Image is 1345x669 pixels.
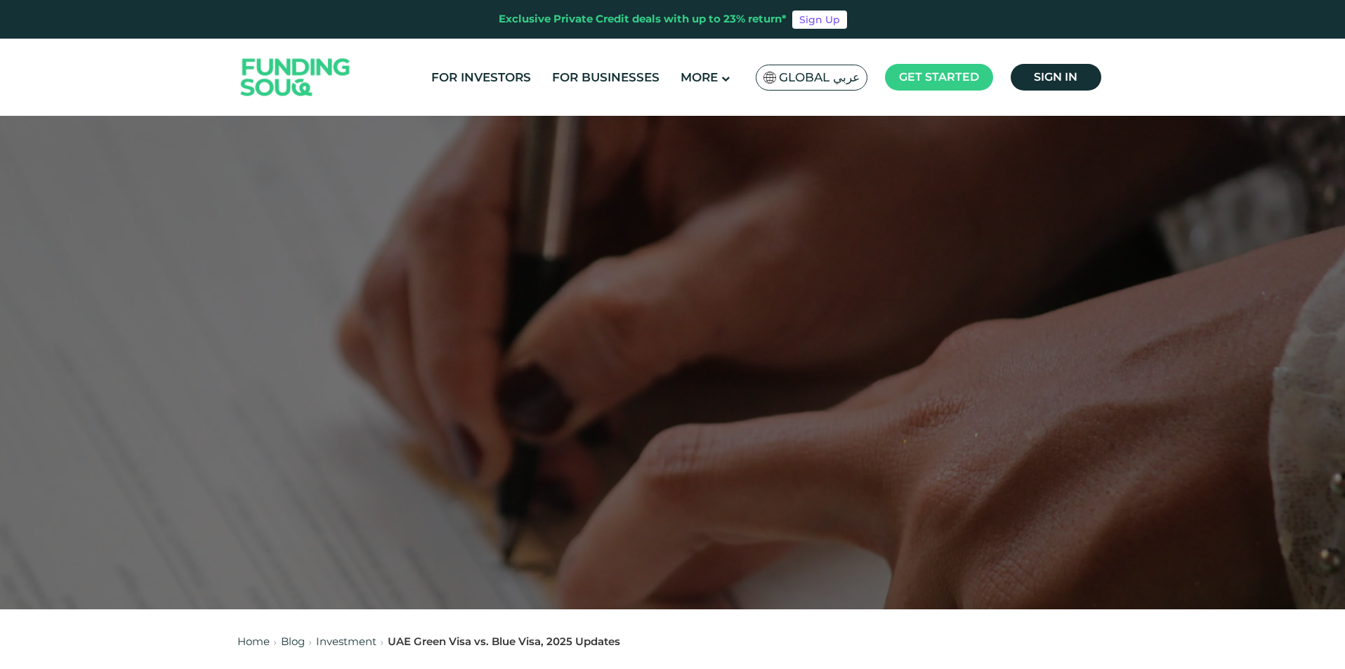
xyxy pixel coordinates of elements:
[227,42,365,113] img: Logo
[899,70,979,84] span: Get started
[499,11,787,27] div: Exclusive Private Credit deals with up to 23% return*
[763,72,776,84] img: SA Flag
[792,11,847,29] a: Sign Up
[1011,64,1101,91] a: Sign in
[316,635,376,648] a: Investment
[549,66,663,89] a: For Businesses
[428,66,534,89] a: For Investors
[281,635,305,648] a: Blog
[388,634,620,650] div: UAE Green Visa vs. Blue Visa, 2025 Updates
[237,635,270,648] a: Home
[779,69,860,86] span: Global عربي
[681,70,718,84] span: More
[1034,70,1077,84] span: Sign in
